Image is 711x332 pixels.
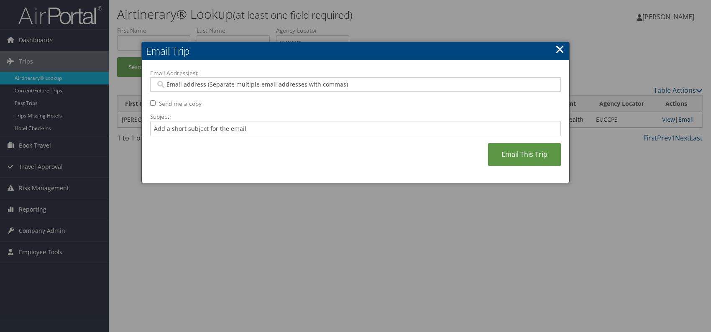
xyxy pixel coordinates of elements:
input: Email address (Separate multiple email addresses with commas) [156,80,555,89]
label: Send me a copy [159,100,202,108]
label: Subject: [150,112,561,121]
label: Email Address(es): [150,69,561,77]
input: Add a short subject for the email [150,121,561,136]
a: × [555,41,565,57]
a: Email This Trip [488,143,561,166]
h2: Email Trip [142,42,569,60]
